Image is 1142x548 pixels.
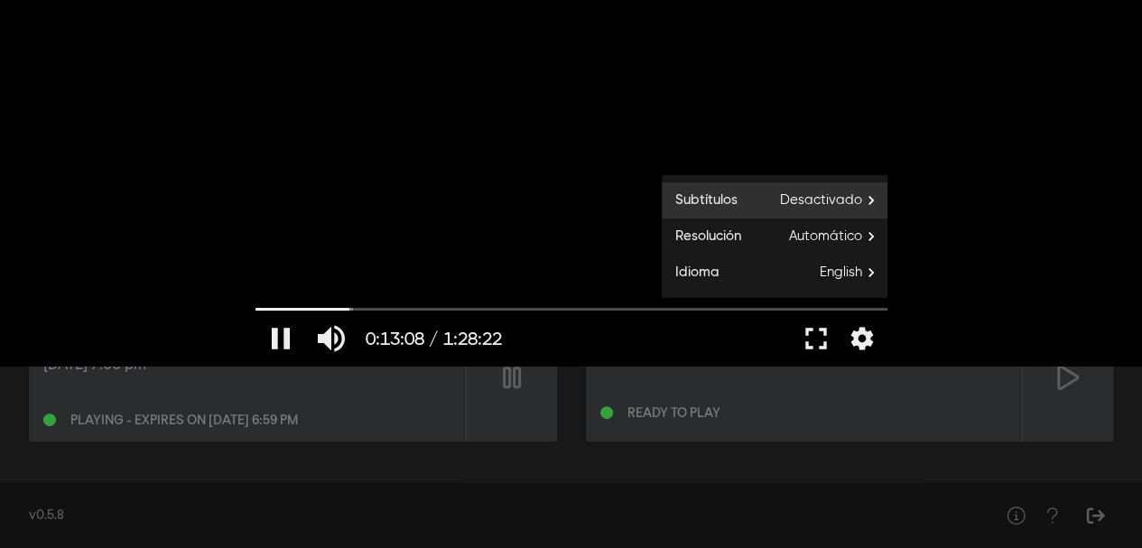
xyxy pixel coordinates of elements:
button: Resolución [662,218,887,255]
button: Idioma [662,255,887,291]
div: Ready to play [627,407,720,420]
div: v0.5.8 [29,506,961,525]
button: Más ajustes [841,311,883,366]
div: [DATE] 7:00 pm [43,355,451,376]
button: Help [998,497,1034,534]
button: Help [1034,497,1070,534]
span: Subtítulos [662,190,738,211]
span: Desactivado [780,187,887,214]
span: English [820,259,887,286]
span: Automático [789,223,887,250]
button: Pausar [255,311,306,366]
button: 0:13:08 / 1:28:22 [357,311,511,366]
div: Playing - expires on [DATE] 6:59 pm [70,414,298,427]
span: Idioma [662,263,720,283]
button: Sign Out [1077,497,1113,534]
button: Silenciar [306,311,357,366]
span: Resolución [662,227,741,247]
button: Subtítulos [662,182,887,218]
button: Pantalla completa [791,311,841,366]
